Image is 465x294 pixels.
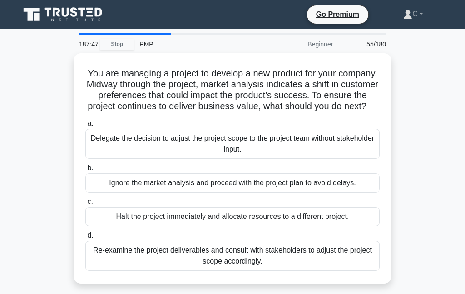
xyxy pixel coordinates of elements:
span: c. [87,198,93,205]
div: Ignore the market analysis and proceed with the project plan to avoid delays. [85,173,380,193]
span: d. [87,231,93,239]
div: Re-examine the project deliverables and consult with stakeholders to adjust the project scope acc... [85,241,380,271]
div: PMP [134,35,259,53]
h5: You are managing a project to develop a new product for your company. Midway through the project,... [84,68,381,112]
div: 55/180 [338,35,391,53]
span: a. [87,119,93,127]
a: Stop [100,39,134,50]
span: b. [87,164,93,172]
a: C [381,5,445,23]
div: Halt the project immediately and allocate resources to a different project. [85,207,380,226]
a: Go Premium [311,9,365,20]
div: Delegate the decision to adjust the project scope to the project team without stakeholder input. [85,129,380,159]
div: 187:47 [74,35,100,53]
div: Beginner [259,35,338,53]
